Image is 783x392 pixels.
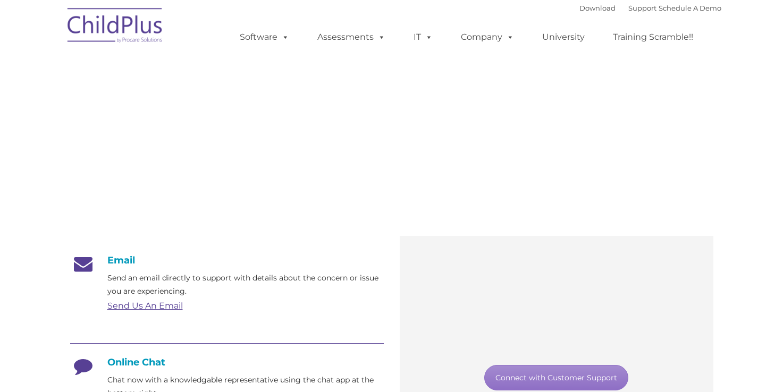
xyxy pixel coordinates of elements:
[70,254,384,266] h4: Email
[450,27,525,48] a: Company
[484,365,628,390] a: Connect with Customer Support
[403,27,443,48] a: IT
[659,4,721,12] a: Schedule A Demo
[107,271,384,298] p: Send an email directly to support with details about the concern or issue you are experiencing.
[229,27,300,48] a: Software
[579,4,616,12] a: Download
[107,301,183,311] a: Send Us An Email
[579,4,721,12] font: |
[532,27,595,48] a: University
[62,1,169,54] img: ChildPlus by Procare Solutions
[602,27,704,48] a: Training Scramble!!
[307,27,396,48] a: Assessments
[628,4,656,12] a: Support
[70,356,384,368] h4: Online Chat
